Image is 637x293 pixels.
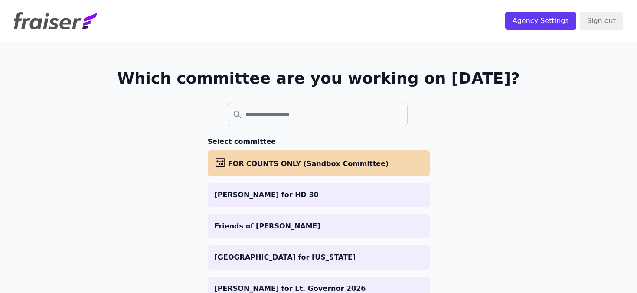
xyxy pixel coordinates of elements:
a: [PERSON_NAME] for HD 30 [208,183,430,207]
input: Sign out [580,12,623,30]
p: [GEOGRAPHIC_DATA] for [US_STATE] [215,252,423,263]
input: Agency Settings [505,12,576,30]
span: FOR COUNTS ONLY (Sandbox Committee) [228,160,389,168]
img: Fraiser Logo [14,12,97,29]
p: [PERSON_NAME] for HD 30 [215,190,423,200]
a: Friends of [PERSON_NAME] [208,214,430,238]
p: Friends of [PERSON_NAME] [215,221,423,231]
a: FOR COUNTS ONLY (Sandbox Committee) [208,150,430,176]
h3: Select committee [208,137,430,147]
a: [GEOGRAPHIC_DATA] for [US_STATE] [208,245,430,270]
h1: Which committee are you working on [DATE]? [117,70,520,87]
